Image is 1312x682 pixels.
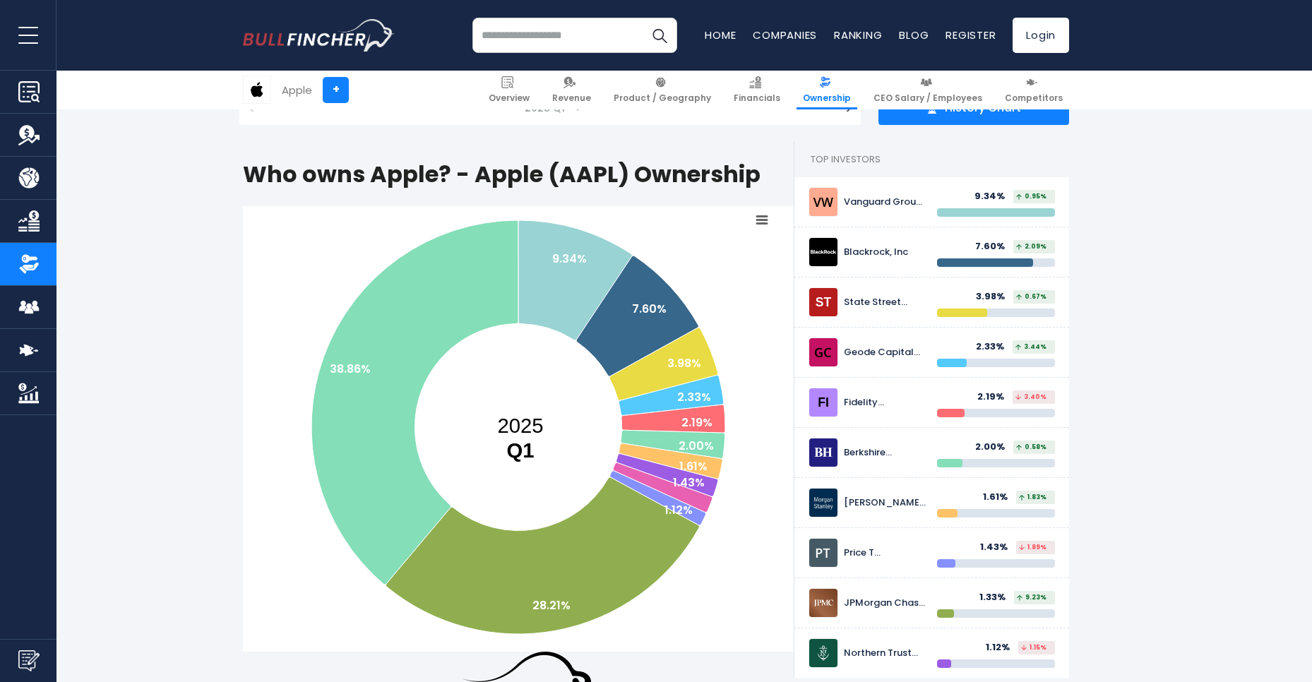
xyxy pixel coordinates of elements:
[974,191,1013,203] div: 9.34%
[844,547,926,559] div: Price T [PERSON_NAME] Associates Inc
[244,76,270,103] img: AAPL logo
[614,92,711,104] span: Product / Geography
[1015,344,1046,350] span: 3.44%
[803,92,851,104] span: Ownership
[844,347,926,359] div: Geode Capital Management, LLC
[794,142,1069,177] h2: Top Investors
[705,28,736,42] a: Home
[899,28,929,42] a: Blog
[834,28,882,42] a: Ranking
[983,491,1016,503] div: 1.61%
[873,92,982,104] span: CEO Salary / Employees
[844,597,926,609] div: JPMorgan Chase & CO
[946,28,996,42] a: Register
[975,241,1013,253] div: 7.60%
[1015,394,1046,400] span: 3.40%
[1013,18,1069,53] a: Login
[667,355,701,371] text: 3.98%
[506,438,534,462] tspan: Q1
[976,291,1013,303] div: 3.98%
[243,19,395,52] a: Go to homepage
[677,389,711,405] text: 2.33%
[844,246,926,258] div: Blackrock, Inc
[679,458,708,474] text: 1.61%
[1016,444,1046,450] span: 0.58%
[18,253,40,275] img: Ownership
[673,474,705,491] text: 1.43%
[727,71,787,109] a: Financials
[642,18,677,53] button: Search
[844,297,926,309] div: State Street Corp
[546,71,597,109] a: Revenue
[607,71,717,109] a: Product / Geography
[664,502,693,518] text: 1.12%
[681,414,712,431] text: 2.19%
[282,82,312,98] div: Apple
[844,647,926,659] div: Northern Trust Corp
[797,71,857,109] a: Ownership
[867,71,989,109] a: CEO Salary / Employees
[243,157,794,191] h1: Who owns Apple? - Apple (AAPL) Ownership
[243,19,395,52] img: bullfincher logo
[1017,594,1046,601] span: 9.23%
[532,597,571,614] text: 28.21%
[330,361,371,377] text: 38.86%
[844,397,926,409] div: Fidelity Investments (FMR)
[945,101,1021,116] span: History Chart
[986,642,1018,654] div: 1.12%
[975,441,1013,453] div: 2.00%
[977,391,1013,403] div: 2.19%
[1019,494,1046,501] span: 1.83%
[976,341,1013,353] div: 2.33%
[1016,244,1046,250] span: 2.09%
[844,196,926,208] div: Vanguard Group Inc
[1021,645,1046,651] span: 1.15%
[497,414,543,462] text: 2025
[552,92,591,104] span: Revenue
[734,92,780,104] span: Financials
[980,542,1016,554] div: 1.43%
[632,301,667,317] text: 7.60%
[552,251,587,267] text: 9.34%
[1016,294,1046,300] span: 0.67%
[323,77,349,103] a: +
[844,497,926,509] div: [PERSON_NAME] [PERSON_NAME]
[679,438,714,454] text: 2.00%
[1019,544,1046,551] span: 1.89%
[1005,92,1063,104] span: Competitors
[979,592,1014,604] div: 1.33%
[998,71,1069,109] a: Competitors
[1016,193,1046,200] span: 0.95%
[753,28,817,42] a: Companies
[844,447,926,459] div: Berkshire Hathaway Inc
[482,71,536,109] a: Overview
[489,92,530,104] span: Overview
